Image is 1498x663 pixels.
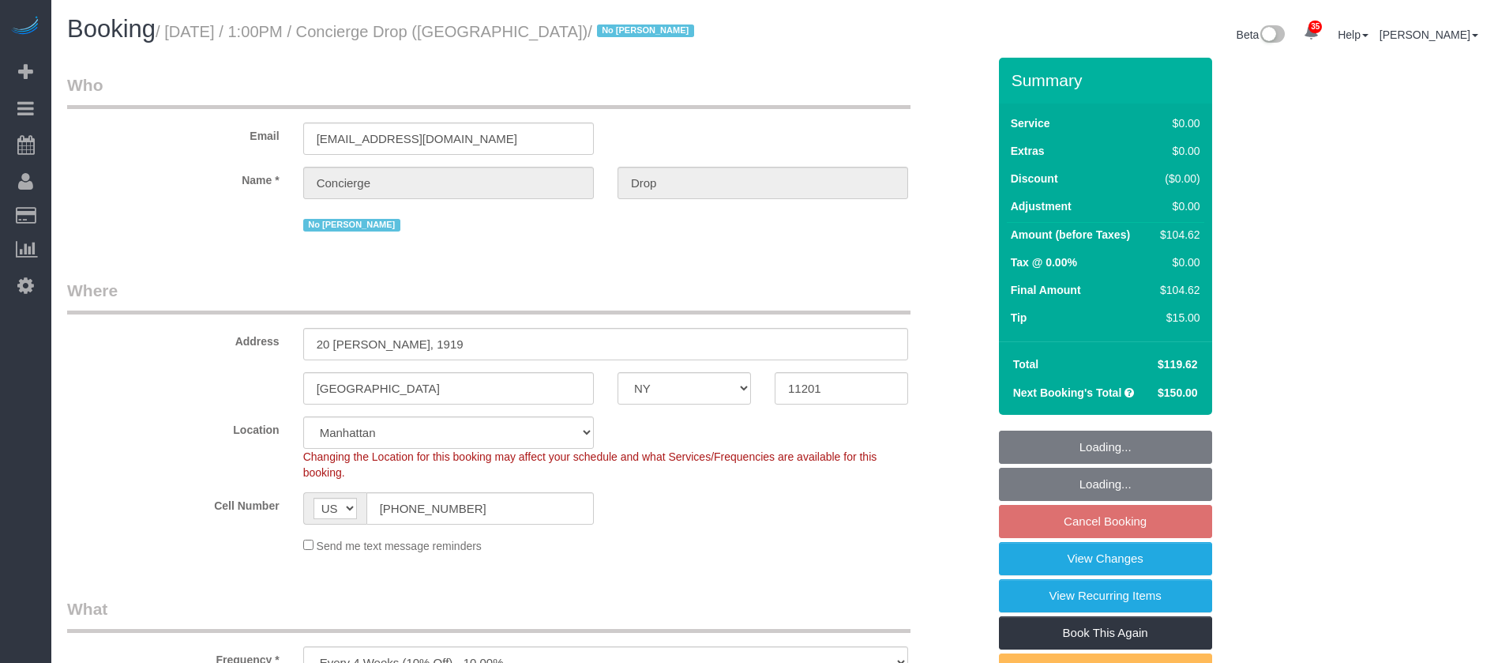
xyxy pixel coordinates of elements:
[1011,198,1072,214] label: Adjustment
[55,328,291,349] label: Address
[1296,16,1327,51] a: 35
[1011,115,1050,131] label: Service
[67,597,910,633] legend: What
[1011,227,1130,243] label: Amount (before Taxes)
[55,122,291,144] label: Email
[618,167,908,199] input: Last Name
[775,372,908,405] input: Zip Code
[1011,310,1027,326] label: Tip
[55,167,291,188] label: Name *
[1013,386,1122,399] strong: Next Booking's Total
[1011,282,1081,298] label: Final Amount
[156,23,699,40] small: / [DATE] / 1:00PM / Concierge Drop ([GEOGRAPHIC_DATA])
[67,15,156,43] span: Booking
[1259,25,1285,46] img: New interface
[303,450,877,479] span: Changing the Location for this booking may affect your schedule and what Services/Frequencies are...
[1012,71,1204,89] h3: Summary
[303,122,594,155] input: Email
[1338,28,1368,41] a: Help
[67,279,910,315] legend: Where
[1154,198,1200,214] div: $0.00
[588,23,698,40] span: /
[55,492,291,514] label: Cell Number
[1380,28,1478,41] a: [PERSON_NAME]
[1013,358,1038,371] strong: Total
[317,540,482,552] span: Send me text message reminders
[1154,282,1200,298] div: $104.62
[9,16,41,38] img: Automaid Logo
[1158,386,1198,399] span: $150.00
[1237,28,1286,41] a: Beta
[1154,254,1200,270] div: $0.00
[303,372,594,405] input: City
[366,492,594,525] input: Cell Number
[1154,115,1200,131] div: $0.00
[303,219,400,232] span: No [PERSON_NAME]
[1154,143,1200,159] div: $0.00
[1158,358,1198,371] span: $119.62
[1011,143,1045,159] label: Extras
[1011,254,1077,270] label: Tax @ 0.00%
[999,616,1212,650] a: Book This Again
[303,167,594,199] input: First Name
[1154,171,1200,186] div: ($0.00)
[55,416,291,438] label: Location
[1011,171,1058,186] label: Discount
[67,73,910,109] legend: Who
[999,579,1212,612] a: View Recurring Items
[1308,21,1322,33] span: 35
[1154,227,1200,243] div: $104.62
[1154,310,1200,326] div: $15.00
[999,542,1212,575] a: View Changes
[597,24,694,37] span: No [PERSON_NAME]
